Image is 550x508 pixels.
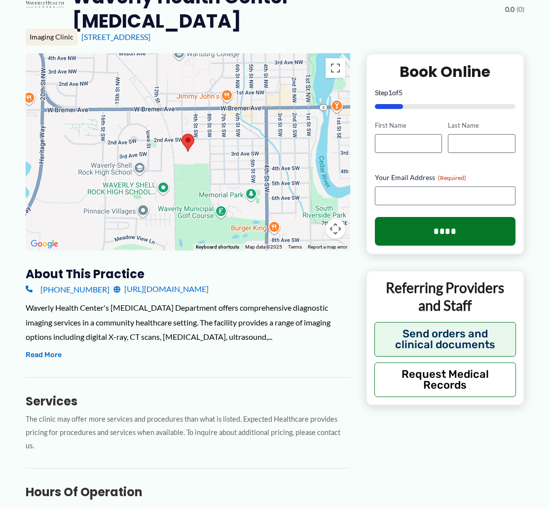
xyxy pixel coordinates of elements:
[374,322,516,357] button: Send orders and clinical documents
[26,282,110,296] a: [PHONE_NUMBER]
[26,266,350,282] h3: About this practice
[26,300,350,344] div: Waverly Health Center's [MEDICAL_DATA] Department offers comprehensive diagnostic imaging service...
[288,244,302,250] a: Terms (opens in new tab)
[113,282,209,296] a: [URL][DOMAIN_NAME]
[26,394,350,409] h3: Services
[81,32,150,41] a: [STREET_ADDRESS]
[308,244,347,250] a: Report a map error
[388,88,392,97] span: 1
[196,244,239,251] button: Keyboard shortcuts
[374,279,516,315] p: Referring Providers and Staff
[375,62,515,81] h2: Book Online
[326,58,345,78] button: Toggle fullscreen view
[438,174,466,181] span: (Required)
[505,3,514,16] span: 0.0
[399,88,403,97] span: 5
[375,89,515,96] p: Step of
[26,349,62,361] button: Read More
[28,238,61,251] a: Open this area in Google Maps (opens a new window)
[448,121,515,130] label: Last Name
[516,3,524,16] span: (0)
[374,363,516,397] button: Request Medical Records
[28,238,61,251] img: Google
[375,173,515,182] label: Your Email Address
[26,413,350,452] p: The clinic may offer more services and procedures than what is listed. Expected Healthcare provid...
[326,219,345,239] button: Map camera controls
[26,484,350,500] h3: Hours of Operation
[26,29,77,45] div: Imaging Clinic
[375,121,442,130] label: First Name
[245,244,282,250] span: Map data ©2025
